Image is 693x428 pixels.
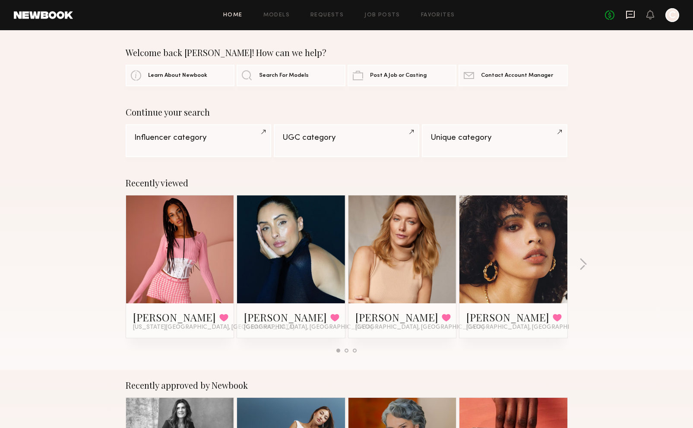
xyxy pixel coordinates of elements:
[223,13,243,18] a: Home
[126,124,271,157] a: Influencer category
[481,73,553,79] span: Contact Account Manager
[310,13,344,18] a: Requests
[259,73,309,79] span: Search For Models
[244,324,373,331] span: [GEOGRAPHIC_DATA], [GEOGRAPHIC_DATA]
[430,134,559,142] div: Unique category
[126,178,568,188] div: Recently viewed
[355,324,484,331] span: [GEOGRAPHIC_DATA], [GEOGRAPHIC_DATA]
[466,324,595,331] span: [GEOGRAPHIC_DATA], [GEOGRAPHIC_DATA]
[126,380,568,390] div: Recently approved by Newbook
[133,324,294,331] span: [US_STATE][GEOGRAPHIC_DATA], [GEOGRAPHIC_DATA]
[459,65,567,86] a: Contact Account Manager
[364,13,400,18] a: Job Posts
[665,8,679,22] a: C
[133,310,216,324] a: [PERSON_NAME]
[421,13,455,18] a: Favorites
[244,310,327,324] a: [PERSON_NAME]
[422,124,567,157] a: Unique category
[237,65,345,86] a: Search For Models
[126,47,568,58] div: Welcome back [PERSON_NAME]! How can we help?
[466,310,549,324] a: [PERSON_NAME]
[148,73,207,79] span: Learn About Newbook
[134,134,263,142] div: Influencer category
[348,65,456,86] a: Post A Job or Casting
[370,73,427,79] span: Post A Job or Casting
[126,65,234,86] a: Learn About Newbook
[126,107,568,117] div: Continue your search
[263,13,290,18] a: Models
[355,310,438,324] a: [PERSON_NAME]
[282,134,411,142] div: UGC category
[274,124,419,157] a: UGC category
